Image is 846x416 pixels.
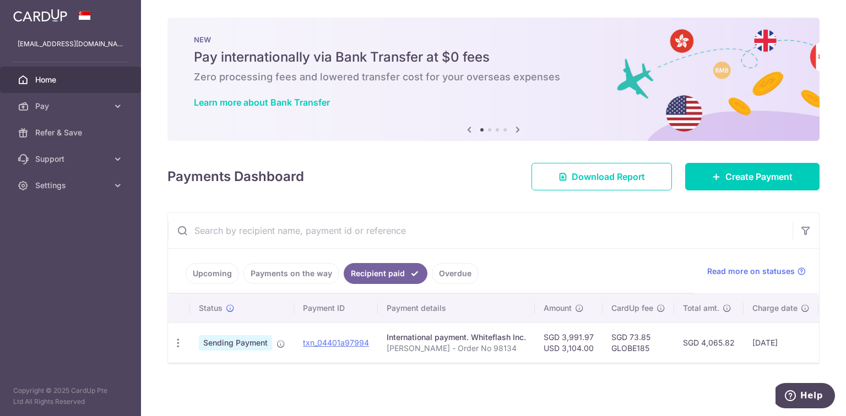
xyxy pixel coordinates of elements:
[432,263,479,284] a: Overdue
[199,303,223,314] span: Status
[611,303,653,314] span: CardUp fee
[725,170,793,183] span: Create Payment
[168,213,793,248] input: Search by recipient name, payment id or reference
[744,322,818,363] td: [DATE]
[13,9,67,22] img: CardUp
[35,180,108,191] span: Settings
[707,266,795,277] span: Read more on statuses
[544,303,572,314] span: Amount
[535,322,603,363] td: SGD 3,991.97 USD 3,104.00
[18,39,123,50] p: [EMAIL_ADDRESS][DOMAIN_NAME]
[572,170,645,183] span: Download Report
[344,263,427,284] a: Recipient paid
[387,332,526,343] div: International payment. Whiteflash Inc.
[294,294,378,322] th: Payment ID
[194,97,330,108] a: Learn more about Bank Transfer
[186,263,239,284] a: Upcoming
[35,127,108,138] span: Refer & Save
[35,101,108,112] span: Pay
[194,70,793,84] h6: Zero processing fees and lowered transfer cost for your overseas expenses
[35,154,108,165] span: Support
[35,74,108,85] span: Home
[775,383,835,410] iframe: Opens a widget where you can find more information
[303,338,369,347] a: txn_04401a97994
[685,163,820,190] a: Create Payment
[387,343,526,354] p: [PERSON_NAME] - Order No 98134
[603,322,674,363] td: SGD 73.85 GLOBE185
[167,18,820,141] img: Bank transfer banner
[199,335,272,351] span: Sending Payment
[243,263,339,284] a: Payments on the way
[194,35,793,44] p: NEW
[707,266,806,277] a: Read more on statuses
[683,303,719,314] span: Total amt.
[378,294,535,322] th: Payment details
[167,167,304,187] h4: Payments Dashboard
[532,163,672,190] a: Download Report
[752,303,798,314] span: Charge date
[674,322,744,363] td: SGD 4,065.82
[194,48,793,66] h5: Pay internationally via Bank Transfer at $0 fees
